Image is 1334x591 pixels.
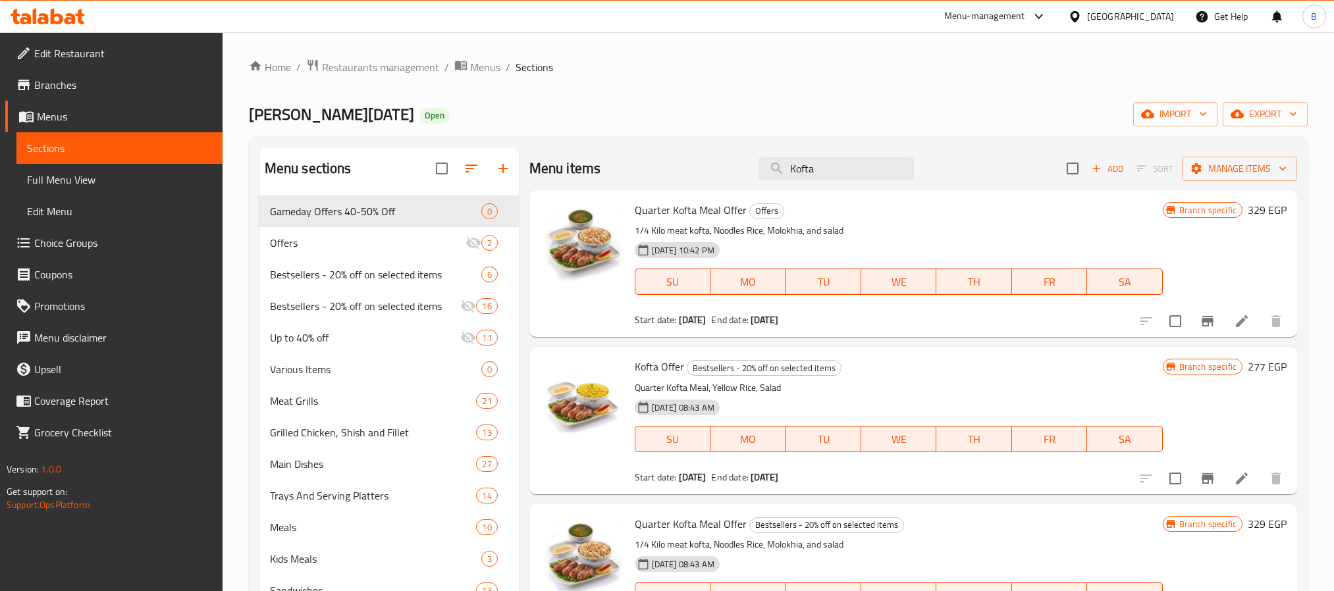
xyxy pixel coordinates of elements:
span: Trays And Serving Platters [270,488,477,503]
span: Select to update [1161,465,1189,492]
span: Open [419,110,450,121]
b: [DATE] [679,311,707,328]
a: Restaurants management [306,59,439,76]
div: Grilled Chicken, Shish and Fillet13 [259,417,519,448]
button: Branch-specific-item [1192,305,1223,337]
span: Meals [270,519,477,535]
div: items [476,393,497,409]
span: import [1144,106,1207,122]
li: / [506,59,510,75]
span: End date: [711,469,748,486]
span: Edit Restaurant [34,45,212,61]
span: Coverage Report [34,393,212,409]
a: Menus [5,101,223,132]
div: Gameday Offers 40-50% Off0 [259,195,519,227]
span: Sections [27,140,212,156]
div: Main Dishes27 [259,448,519,480]
span: [DATE] 08:43 AM [647,401,720,414]
nav: breadcrumb [249,59,1308,76]
span: Get support on: [7,483,67,500]
span: Bestsellers - 20% off on selected items [270,267,481,282]
div: Bestsellers - 20% off on selected items [749,517,904,533]
button: FR [1012,269,1087,295]
span: Various Items [270,361,481,377]
button: TU [786,426,861,452]
div: Offers [749,203,784,219]
span: 0 [482,363,497,376]
span: Quarter Kofta Meal Offer [635,200,747,220]
span: 1.0.0 [41,461,61,478]
b: [DATE] [751,311,778,328]
span: FR [1017,430,1082,449]
div: Up to 40% off [270,330,461,346]
span: [DATE] 10:42 PM [647,244,720,257]
span: B [1311,9,1317,24]
a: Edit menu item [1234,313,1250,329]
div: Up to 40% off11 [259,322,519,353]
a: Promotions [5,290,223,322]
button: SU [635,269,710,295]
span: 0 [482,205,497,218]
span: [PERSON_NAME][DATE] [249,99,414,129]
span: Menus [470,59,500,75]
p: 1/4 Kilo meat kofta, Noodles Rice, Molokhia, and salad [635,222,1163,239]
span: Menu disclaimer [34,330,212,346]
button: WE [861,269,936,295]
button: Branch-specific-item [1192,463,1223,494]
button: export [1223,102,1308,126]
span: 3 [482,553,497,565]
span: 21 [477,395,496,407]
h2: Menu sections [265,159,352,178]
span: 6 [482,269,497,281]
span: TU [791,430,855,449]
a: Menus [454,59,500,76]
div: Various Items0 [259,353,519,385]
span: SA [1092,430,1157,449]
div: Offers2 [259,227,519,259]
div: Bestsellers - 20% off on selected items16 [259,290,519,322]
button: delete [1260,463,1292,494]
div: Bestsellers - 20% off on selected items6 [259,259,519,290]
div: items [481,361,498,377]
span: 11 [477,332,496,344]
div: items [476,488,497,503]
button: TU [786,269,861,295]
button: import [1133,102,1217,126]
div: Open [419,108,450,124]
a: Coverage Report [5,385,223,417]
svg: Inactive section [460,298,476,314]
span: Grilled Chicken, Shish and Fillet [270,424,477,440]
span: 27 [477,458,496,471]
div: items [476,424,497,440]
button: MO [710,426,786,452]
span: Version: [7,461,39,478]
a: Support.OpsPlatform [7,496,90,513]
button: FR [1012,426,1087,452]
span: Offers [270,235,466,251]
span: SA [1092,272,1157,292]
a: Upsell [5,353,223,385]
span: Meat Grills [270,393,477,409]
p: 1/4 Kilo meat kofta, Noodles Rice, Molokhia, and salad [635,536,1163,553]
span: End date: [711,311,748,328]
button: SU [635,426,710,452]
a: Edit menu item [1234,471,1250,486]
button: WE [861,426,936,452]
span: Bestsellers - 20% off on selected items [687,361,841,376]
button: SA [1087,426,1162,452]
span: Select section [1059,155,1086,182]
div: items [481,235,498,251]
div: Kids Meals3 [259,543,519,575]
span: Upsell [34,361,212,377]
span: MO [716,272,780,292]
button: Manage items [1182,157,1297,181]
span: Edit Menu [27,203,212,219]
span: Main Dishes [270,456,477,472]
a: Edit Menu [16,195,223,227]
span: Add [1090,161,1125,176]
span: 2 [482,237,497,249]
